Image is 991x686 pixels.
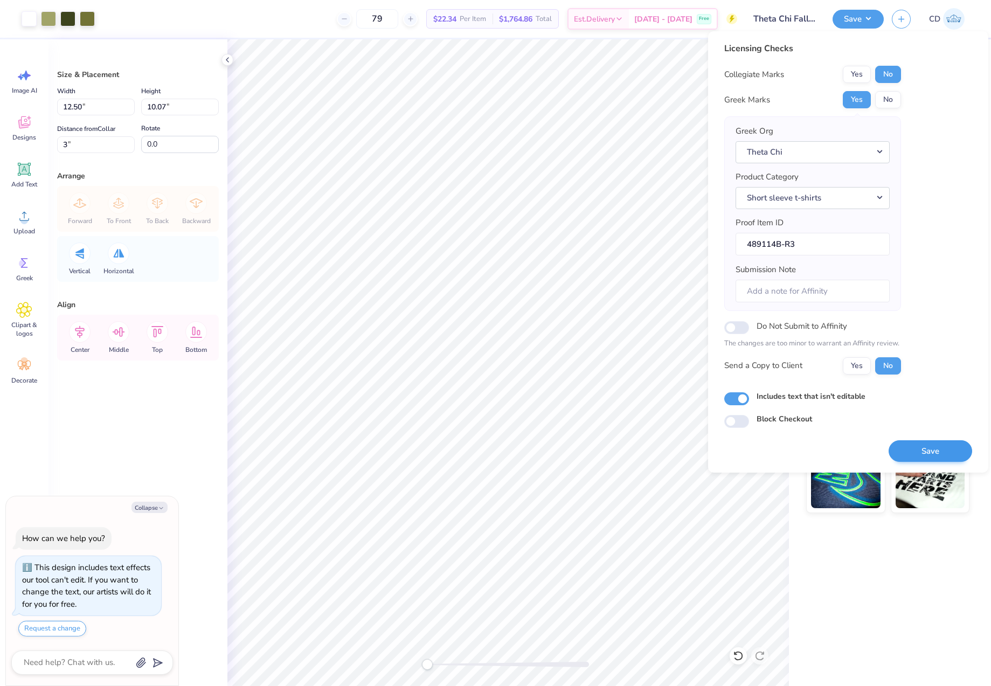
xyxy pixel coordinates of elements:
[109,345,129,354] span: Middle
[18,621,86,636] button: Request a change
[13,227,35,235] span: Upload
[833,10,884,29] button: Save
[736,280,890,303] input: Add a note for Affinity
[757,413,812,425] label: Block Checkout
[724,359,802,372] div: Send a Copy to Client
[736,264,796,276] label: Submission Note
[6,321,42,338] span: Clipart & logos
[757,319,847,333] label: Do Not Submit to Affinity
[757,391,865,402] label: Includes text that isn't editable
[57,122,115,135] label: Distance from Collar
[71,345,89,354] span: Center
[460,13,486,25] span: Per Item
[57,85,75,98] label: Width
[736,171,799,183] label: Product Category
[634,13,692,25] span: [DATE] - [DATE]
[574,13,615,25] span: Est. Delivery
[69,267,91,275] span: Vertical
[57,69,219,80] div: Size & Placement
[152,345,163,354] span: Top
[22,533,105,544] div: How can we help you?
[736,217,784,229] label: Proof Item ID
[141,122,160,135] label: Rotate
[433,13,456,25] span: $22.34
[843,91,871,108] button: Yes
[22,562,151,609] div: This design includes text effects our tool can't edit. If you want to change the text, our artist...
[11,180,37,189] span: Add Text
[724,42,901,55] div: Licensing Checks
[736,141,890,163] button: Theta Chi
[724,338,901,349] p: The changes are too minor to warrant an Affinity review.
[12,86,37,95] span: Image AI
[736,187,890,209] button: Short sleeve t-shirts
[131,502,168,513] button: Collapse
[924,8,969,30] a: CD
[875,66,901,83] button: No
[724,68,784,81] div: Collegiate Marks
[875,357,901,375] button: No
[736,125,773,137] label: Greek Org
[843,66,871,83] button: Yes
[724,94,770,106] div: Greek Marks
[536,13,552,25] span: Total
[699,15,709,23] span: Free
[499,13,532,25] span: $1,764.86
[875,91,901,108] button: No
[811,454,881,508] img: Glow in the Dark Ink
[422,659,433,670] div: Accessibility label
[356,9,398,29] input: – –
[11,376,37,385] span: Decorate
[896,454,965,508] img: Water based Ink
[843,357,871,375] button: Yes
[929,13,940,25] span: CD
[185,345,207,354] span: Bottom
[12,133,36,142] span: Designs
[745,8,824,30] input: Untitled Design
[943,8,965,30] img: Cedric Diasanta
[16,274,33,282] span: Greek
[57,299,219,310] div: Align
[103,267,134,275] span: Horizontal
[141,85,161,98] label: Height
[889,440,972,462] button: Save
[57,170,219,182] div: Arrange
